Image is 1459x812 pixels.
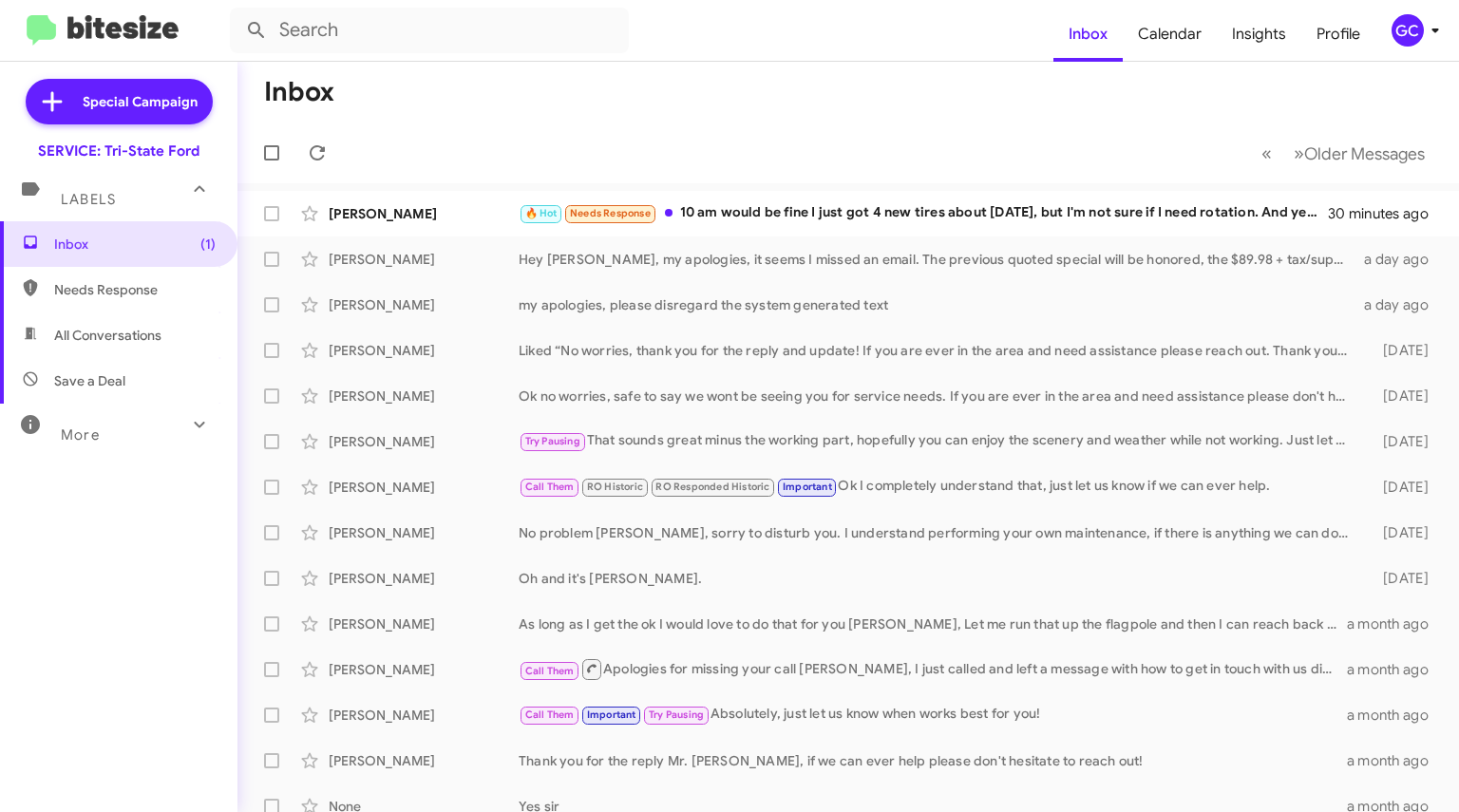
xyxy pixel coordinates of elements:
[1359,341,1444,360] div: [DATE]
[54,326,161,345] span: All Conversations
[1392,14,1424,47] div: GC
[519,569,1359,588] div: Oh and it's [PERSON_NAME].
[1053,7,1123,62] a: Inbox
[1294,142,1304,165] span: »
[1359,432,1444,451] div: [DATE]
[525,435,580,447] span: Try Pausing
[519,202,1330,224] div: 10 am would be fine I just got 4 new tires about [DATE], but I'm not sure if I need rotation. And...
[329,478,519,497] div: [PERSON_NAME]
[519,751,1347,770] div: Thank you for the reply Mr. [PERSON_NAME], if we can ever help please don't hesitate to reach out!
[329,341,519,360] div: [PERSON_NAME]
[519,341,1359,360] div: Liked “No worries, thank you for the reply and update! If you are ever in the area and need assis...
[1282,134,1436,173] button: Next
[1359,523,1444,542] div: [DATE]
[230,8,629,53] input: Search
[329,569,519,588] div: [PERSON_NAME]
[329,706,519,725] div: [PERSON_NAME]
[587,708,636,721] span: Important
[54,280,216,299] span: Needs Response
[519,657,1347,681] div: Apologies for missing your call [PERSON_NAME], I just called and left a message with how to get i...
[54,371,125,390] span: Save a Deal
[329,751,519,770] div: [PERSON_NAME]
[1251,134,1436,173] nav: Page navigation example
[525,708,575,721] span: Call Them
[1347,614,1444,633] div: a month ago
[519,295,1359,314] div: my apologies, please disregard the system generated text
[519,430,1359,452] div: That sounds great minus the working part, hopefully you can enjoy the scenery and weather while n...
[525,665,575,677] span: Call Them
[1359,387,1444,406] div: [DATE]
[1301,7,1375,62] a: Profile
[1347,751,1444,770] div: a month ago
[1330,204,1444,223] div: 30 minutes ago
[525,207,558,219] span: 🔥 Hot
[1217,7,1301,62] a: Insights
[649,708,704,721] span: Try Pausing
[264,77,334,107] h1: Inbox
[329,614,519,633] div: [PERSON_NAME]
[61,191,116,208] span: Labels
[26,79,213,124] a: Special Campaign
[519,523,1359,542] div: No problem [PERSON_NAME], sorry to disturb you. I understand performing your own maintenance, if ...
[1359,295,1444,314] div: a day ago
[329,523,519,542] div: [PERSON_NAME]
[1359,478,1444,497] div: [DATE]
[329,660,519,679] div: [PERSON_NAME]
[329,295,519,314] div: [PERSON_NAME]
[1359,569,1444,588] div: [DATE]
[519,476,1359,498] div: Ok I completely understand that, just let us know if we can ever help.
[329,387,519,406] div: [PERSON_NAME]
[200,235,216,254] span: (1)
[329,250,519,269] div: [PERSON_NAME]
[83,92,198,111] span: Special Campaign
[783,481,832,493] span: Important
[519,614,1347,633] div: As long as I get the ok I would love to do that for you [PERSON_NAME], Let me run that up the fla...
[1375,14,1438,47] button: GC
[1304,143,1425,164] span: Older Messages
[570,207,651,219] span: Needs Response
[519,387,1359,406] div: Ok no worries, safe to say we wont be seeing you for service needs. If you are ever in the area a...
[519,704,1347,726] div: Absolutely, just let us know when works best for you!
[1250,134,1283,173] button: Previous
[519,250,1359,269] div: Hey [PERSON_NAME], my apologies, it seems I missed an email. The previous quoted special will be ...
[1347,706,1444,725] div: a month ago
[1261,142,1272,165] span: «
[525,481,575,493] span: Call Them
[329,204,519,223] div: [PERSON_NAME]
[61,426,100,444] span: More
[54,235,216,254] span: Inbox
[329,432,519,451] div: [PERSON_NAME]
[655,481,769,493] span: RO Responded Historic
[1123,7,1217,62] a: Calendar
[38,142,199,161] div: SERVICE: Tri-State Ford
[1359,250,1444,269] div: a day ago
[1347,660,1444,679] div: a month ago
[587,481,643,493] span: RO Historic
